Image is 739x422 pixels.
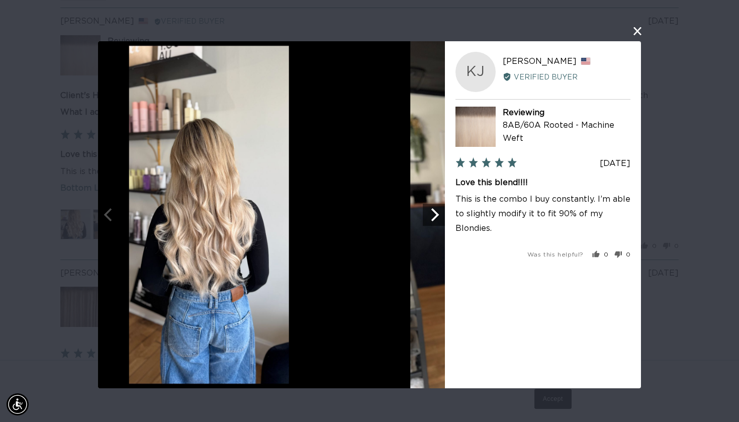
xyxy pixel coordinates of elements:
[610,251,630,259] button: No
[503,121,614,142] a: 8AB/60A Rooted - Machine Weft
[527,251,584,258] span: Was this helpful?
[503,72,630,83] div: Verified Buyer
[455,177,630,188] h2: Love this blend!!!!
[455,52,496,92] div: KJ
[631,25,643,37] button: close this modal window
[503,57,577,65] span: [PERSON_NAME]
[600,159,630,167] span: [DATE]
[423,204,445,226] button: Next
[129,41,289,388] img: Customer image
[455,107,496,147] img: 8AB/60A Rooted - Machine Weft
[581,57,591,65] span: United States
[455,192,630,235] p: This is the combo I buy constantly. I’m able to slightly modify it to fit 90% of my Blondies.
[410,41,701,388] img: Customer image
[503,107,630,120] div: Reviewing
[592,251,608,259] button: Yes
